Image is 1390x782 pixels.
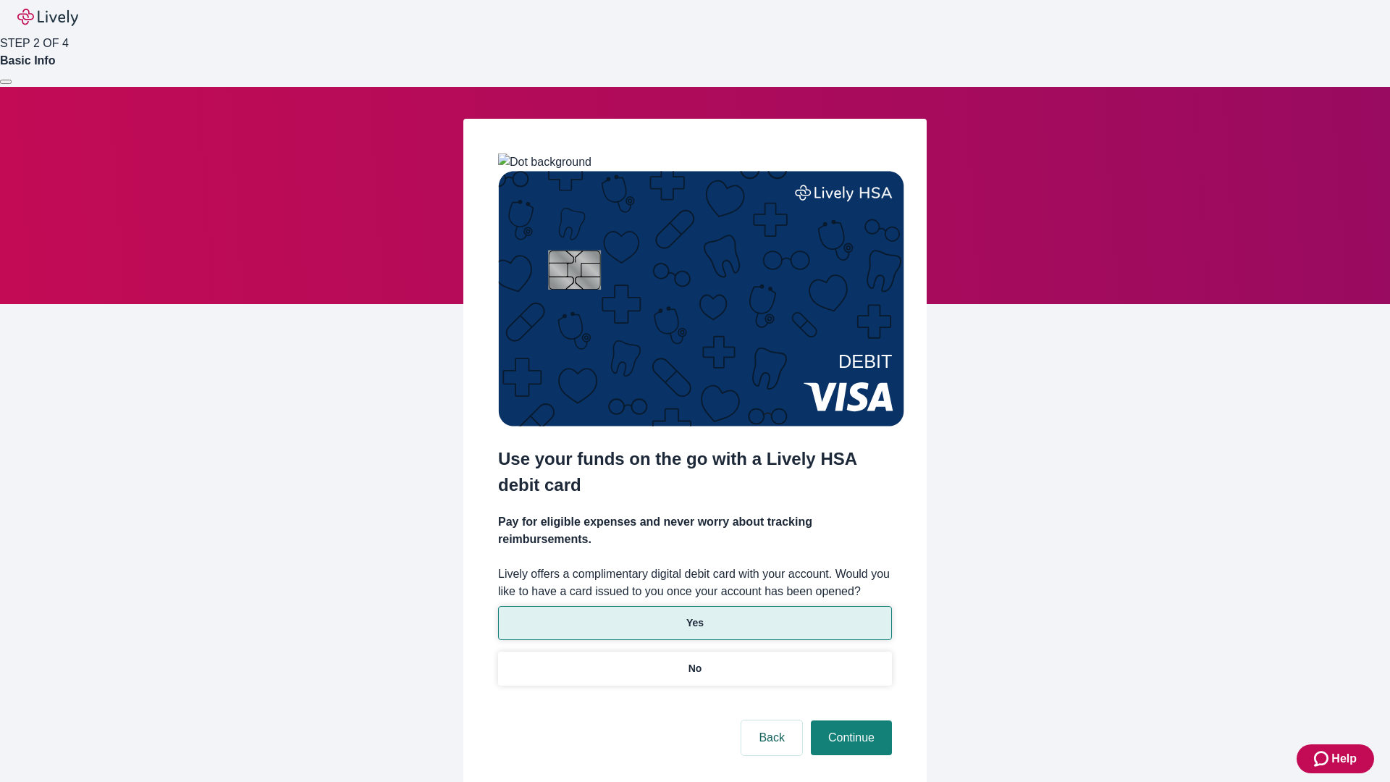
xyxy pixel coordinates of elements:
[688,661,702,676] p: No
[498,566,892,600] label: Lively offers a complimentary digital debit card with your account. Would you like to have a card...
[498,171,904,426] img: Debit card
[498,606,892,640] button: Yes
[1314,750,1331,768] svg: Zendesk support icon
[686,615,704,631] p: Yes
[498,446,892,498] h2: Use your funds on the go with a Lively HSA debit card
[498,154,591,171] img: Dot background
[498,513,892,548] h4: Pay for eligible expenses and never worry about tracking reimbursements.
[498,652,892,686] button: No
[1331,750,1357,768] span: Help
[741,720,802,755] button: Back
[811,720,892,755] button: Continue
[1297,744,1374,773] button: Zendesk support iconHelp
[17,9,78,26] img: Lively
